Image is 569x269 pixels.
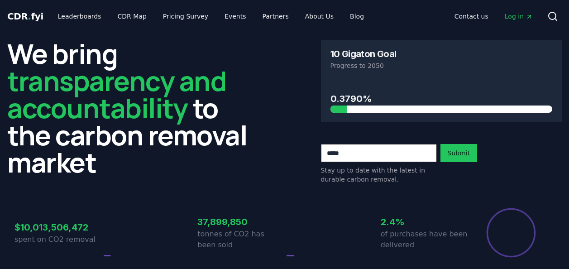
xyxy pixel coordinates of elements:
[497,8,540,24] a: Log in
[110,8,154,24] a: CDR Map
[28,11,31,22] span: .
[217,8,253,24] a: Events
[447,8,496,24] a: Contact us
[51,8,109,24] a: Leaderboards
[447,8,540,24] nav: Main
[7,11,43,22] span: CDR fyi
[14,234,101,245] p: spent on CO2 removal
[486,207,536,258] div: Percentage of sales delivered
[330,49,397,58] h3: 10 Gigaton Goal
[14,221,101,234] h3: $10,013,506,472
[7,62,226,126] span: transparency and accountability
[505,12,533,21] span: Log in
[156,8,215,24] a: Pricing Survey
[7,40,249,176] h2: We bring to the carbon removal market
[381,229,468,250] p: of purchases have been delivered
[255,8,296,24] a: Partners
[330,92,553,106] h3: 0.3790%
[197,229,284,250] p: tonnes of CO2 has been sold
[51,8,371,24] nav: Main
[330,61,553,70] p: Progress to 2050
[197,215,284,229] h3: 37,899,850
[298,8,341,24] a: About Us
[440,144,478,162] button: Submit
[7,10,43,23] a: CDR.fyi
[321,166,437,184] p: Stay up to date with the latest in durable carbon removal.
[343,8,371,24] a: Blog
[381,215,468,229] h3: 2.4%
